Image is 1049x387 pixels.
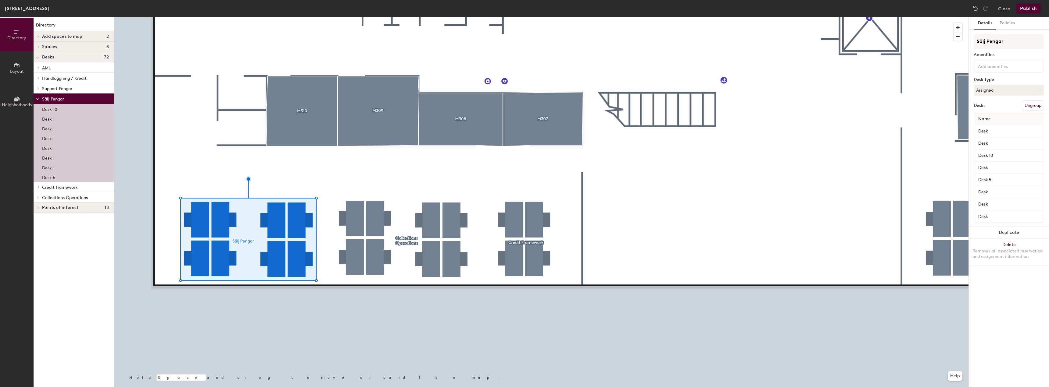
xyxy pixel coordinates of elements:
[996,17,1019,30] button: Policies
[2,102,32,107] span: Neighborhoods
[42,173,55,180] p: Desk 5
[977,62,1032,69] input: Add amenities
[42,34,83,39] span: Add spaces to map
[42,134,52,141] p: Desk
[42,154,52,161] p: Desk
[975,188,1043,196] input: Unnamed desk
[42,97,64,102] span: Sälj Pengar
[974,17,996,30] button: Details
[969,239,1049,266] button: DeleteRemoves all associated reservation and assignment information
[5,5,49,12] div: [STREET_ADDRESS]
[42,105,57,112] p: Desk 10
[975,176,1043,184] input: Unnamed desk
[34,22,114,31] h1: Directory
[42,125,52,132] p: Desk
[106,44,109,49] span: 8
[948,371,962,381] button: Help
[975,139,1043,148] input: Unnamed desk
[42,65,51,71] span: AML
[42,86,72,91] span: Support Pengar
[42,205,78,210] span: Points of interest
[7,35,26,40] span: Directory
[42,55,54,60] span: Desks
[974,103,985,108] div: Desks
[105,205,109,210] span: 18
[975,200,1043,209] input: Unnamed desk
[975,127,1043,135] input: Unnamed desk
[975,114,994,125] span: Name
[969,227,1049,239] button: Duplicate
[42,115,52,122] p: Desk
[10,69,24,74] span: Layout
[974,52,1044,57] div: Amenities
[975,151,1043,160] input: Unnamed desk
[1022,100,1044,111] button: Ungroup
[972,248,1045,259] div: Removes all associated reservation and assignment information
[998,4,1010,13] button: Close
[42,164,52,171] p: Desk
[974,85,1044,96] button: Assigned
[42,44,57,49] span: Spaces
[42,76,87,81] span: Handläggning / Kredit
[972,5,979,12] img: Undo
[982,5,988,12] img: Redo
[42,185,78,190] span: Credit Framework
[975,212,1043,221] input: Unnamed desk
[42,144,52,151] p: Desk
[1016,4,1040,13] button: Publish
[104,55,109,60] span: 72
[106,34,109,39] span: 2
[974,77,1044,82] div: Desk Type
[42,195,88,200] span: Collections Operations
[975,164,1043,172] input: Unnamed desk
